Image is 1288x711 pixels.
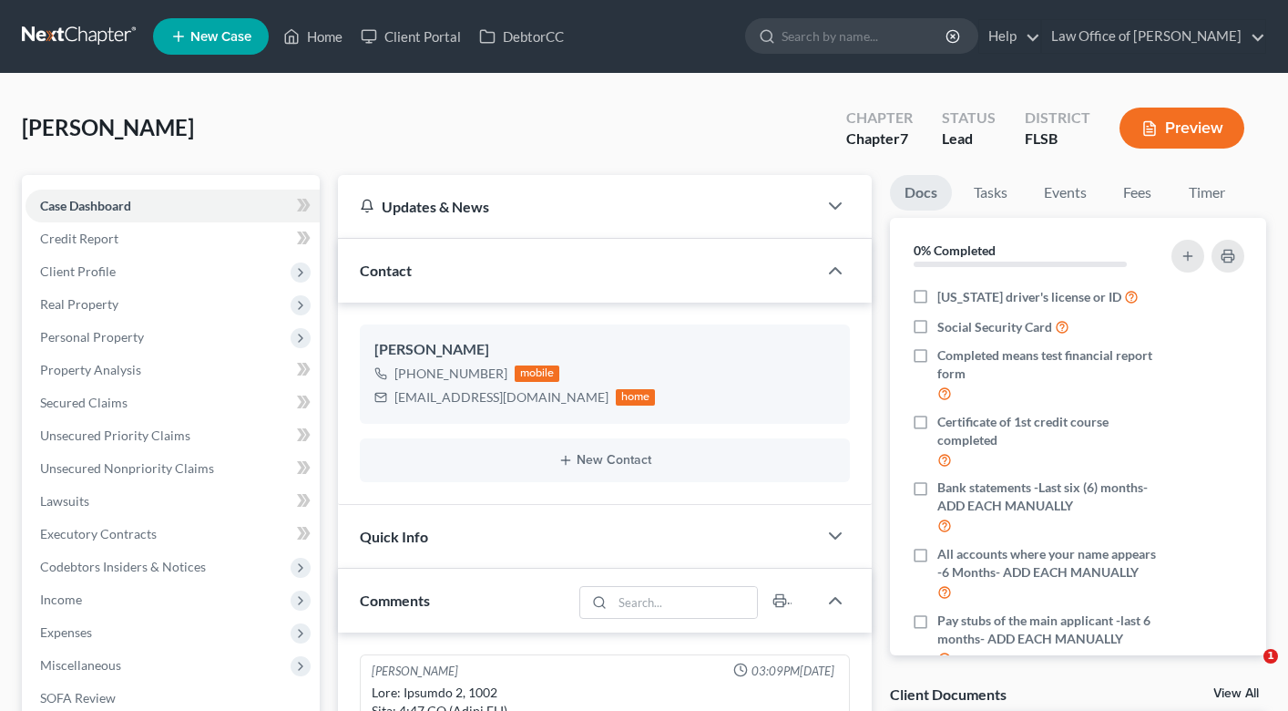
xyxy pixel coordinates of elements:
[394,365,507,383] div: [PHONE_NUMBER]
[26,419,320,452] a: Unsecured Priority Claims
[937,346,1157,383] span: Completed means test financial report form
[937,479,1157,515] span: Bank statements -Last six (6) months- ADD EACH MANUALLY
[360,528,428,545] span: Quick Info
[959,175,1022,211] a: Tasks
[942,108,996,129] div: Status
[900,129,908,147] span: 7
[612,587,757,618] input: Search...
[40,198,131,213] span: Case Dashboard
[937,612,1157,648] span: Pay stubs of the main applicant -last 6 months- ADD EACH MANUALLY
[40,592,82,607] span: Income
[40,460,214,476] span: Unsecured Nonpriority Claims
[914,242,996,258] strong: 0% Completed
[890,685,1007,704] div: Client Documents
[1025,108,1090,129] div: District
[1119,108,1244,149] button: Preview
[40,329,144,345] span: Personal Property
[40,263,116,279] span: Client Profile
[782,19,948,53] input: Search by name...
[1109,175,1167,211] a: Fees
[40,624,92,640] span: Expenses
[937,545,1157,582] span: All accounts where your name appears -6 Months- ADD EACH MANUALLY
[372,663,458,680] div: [PERSON_NAME]
[1213,687,1259,700] a: View All
[40,526,157,541] span: Executory Contracts
[942,129,996,149] div: Lead
[40,395,128,410] span: Secured Claims
[40,657,121,673] span: Miscellaneous
[26,485,320,518] a: Lawsuits
[26,222,320,255] a: Credit Report
[26,354,320,386] a: Property Analysis
[26,190,320,222] a: Case Dashboard
[22,114,194,140] span: [PERSON_NAME]
[40,493,89,509] span: Lawsuits
[374,453,835,468] button: New Contact
[1042,20,1265,53] a: Law Office of [PERSON_NAME]
[937,318,1052,336] span: Social Security Card
[1025,129,1090,149] div: FLSB
[979,20,1040,53] a: Help
[470,20,573,53] a: DebtorCC
[374,339,835,361] div: [PERSON_NAME]
[26,386,320,419] a: Secured Claims
[1263,649,1278,664] span: 1
[1029,175,1101,211] a: Events
[360,262,412,279] span: Contact
[40,428,190,443] span: Unsecured Priority Claims
[846,129,913,149] div: Chapter
[360,197,795,216] div: Updates & News
[40,362,141,377] span: Property Analysis
[394,388,608,407] div: [EMAIL_ADDRESS][DOMAIN_NAME]
[26,452,320,485] a: Unsecured Nonpriority Claims
[40,690,116,706] span: SOFA Review
[515,366,560,382] div: mobile
[40,231,118,246] span: Credit Report
[751,663,834,680] span: 03:09PM[DATE]
[846,108,913,129] div: Chapter
[616,389,656,406] div: home
[26,518,320,551] a: Executory Contracts
[937,413,1157,449] span: Certificate of 1st credit course completed
[40,296,118,312] span: Real Property
[190,30,251,44] span: New Case
[40,559,206,574] span: Codebtors Insiders & Notices
[937,288,1121,306] span: [US_STATE] driver's license or ID
[352,20,470,53] a: Client Portal
[890,175,952,211] a: Docs
[1174,175,1240,211] a: Timer
[1226,649,1270,693] iframe: Intercom live chat
[360,592,430,609] span: Comments
[274,20,352,53] a: Home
